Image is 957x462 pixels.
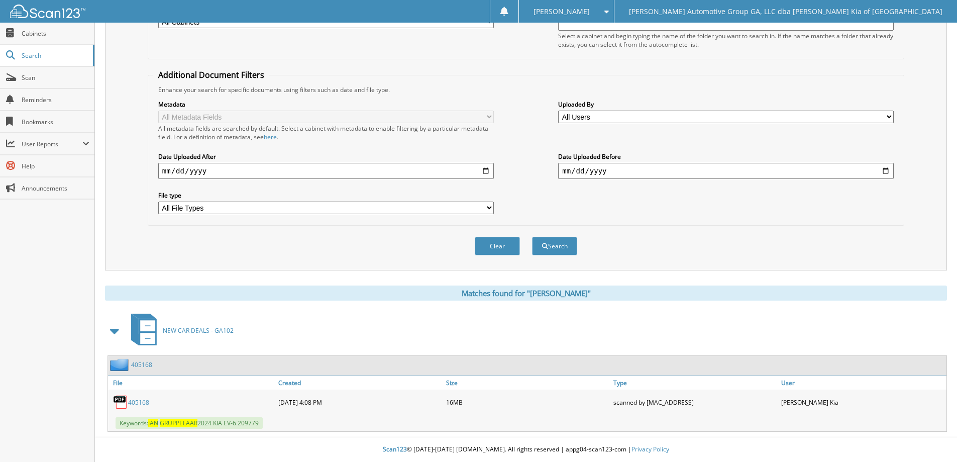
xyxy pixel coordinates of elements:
[558,100,894,109] label: Uploaded By
[779,376,946,390] a: User
[22,29,89,38] span: Cabinets
[276,376,444,390] a: Created
[110,358,131,371] img: folder2.png
[125,311,234,350] a: NEW CAR DEALS - GA102
[22,73,89,82] span: Scan
[532,237,577,255] button: Search
[22,140,82,148] span: User Reports
[779,392,946,412] div: [PERSON_NAME] Kia
[558,152,894,161] label: Date Uploaded Before
[558,163,894,179] input: end
[558,32,894,49] div: Select a cabinet and begin typing the name of the folder you want to search in. If the name match...
[631,445,669,453] a: Privacy Policy
[105,286,947,301] div: Matches found for "[PERSON_NAME]"
[163,326,234,335] span: NEW CAR DEALS - GA102
[158,124,494,141] div: All metadata fields are searched by default. Select a cabinet with metadata to enable filtering b...
[444,392,611,412] div: 16MB
[22,184,89,193] span: Announcements
[153,69,269,80] legend: Additional Document Filters
[611,392,779,412] div: scanned by [MAC_ADDRESS]
[22,51,88,60] span: Search
[22,162,89,170] span: Help
[611,376,779,390] a: Type
[10,5,85,18] img: scan123-logo-white.svg
[22,118,89,126] span: Bookmarks
[22,96,89,104] span: Reminders
[264,133,277,141] a: here
[907,414,957,462] iframe: Chat Widget
[131,360,152,369] a: 405168
[383,445,407,453] span: Scan123
[95,437,957,462] div: © [DATE]-[DATE] [DOMAIN_NAME]. All rights reserved | appg04-scan123-com |
[128,398,149,407] a: 405168
[158,100,494,109] label: Metadata
[158,152,494,161] label: Date Uploaded After
[113,395,128,410] img: PDF.png
[158,191,494,200] label: File type
[475,237,520,255] button: Clear
[153,85,899,94] div: Enhance your search for specific documents using filters such as date and file type.
[444,376,611,390] a: Size
[160,419,197,427] span: GRUPPELAAR
[158,163,494,179] input: start
[148,419,158,427] span: JAN
[534,9,590,15] span: [PERSON_NAME]
[116,417,263,429] span: Keywords: 2024 KIA EV-6 209779
[108,376,276,390] a: File
[629,9,942,15] span: [PERSON_NAME] Automotive Group GA, LLC dba [PERSON_NAME] Kia of [GEOGRAPHIC_DATA]
[276,392,444,412] div: [DATE] 4:08 PM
